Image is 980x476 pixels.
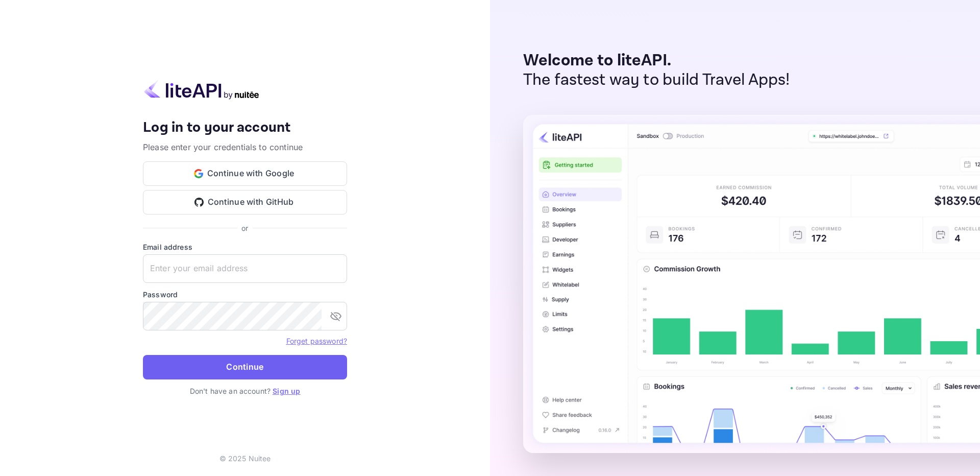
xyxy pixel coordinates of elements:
[523,70,790,90] p: The fastest way to build Travel Apps!
[143,80,260,100] img: liteapi
[143,254,347,283] input: Enter your email address
[143,289,347,300] label: Password
[286,336,347,346] a: Forget password?
[241,223,248,233] p: or
[143,119,347,137] h4: Log in to your account
[143,386,347,396] p: Don't have an account?
[143,190,347,215] button: Continue with GitHub
[273,387,300,395] a: Sign up
[219,453,271,464] p: © 2025 Nuitee
[143,355,347,379] button: Continue
[286,337,347,345] a: Forget password?
[326,306,346,326] button: toggle password visibility
[523,51,790,70] p: Welcome to liteAPI.
[143,141,347,153] p: Please enter your credentials to continue
[143,242,347,252] label: Email address
[143,161,347,186] button: Continue with Google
